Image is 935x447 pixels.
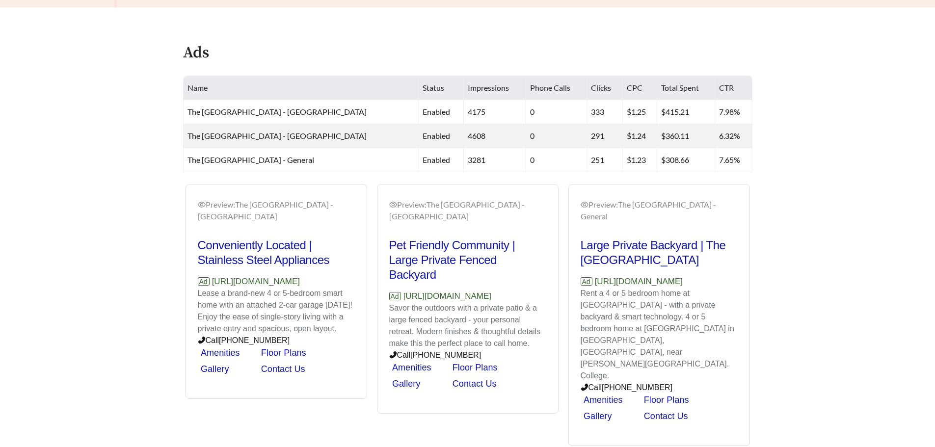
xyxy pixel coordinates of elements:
[657,124,715,148] td: $360.11
[581,201,588,209] span: eye
[526,76,587,100] th: Phone Calls
[526,100,587,124] td: 0
[587,148,623,172] td: 251
[526,124,587,148] td: 0
[581,383,588,391] span: phone
[581,277,592,286] span: Ad
[657,76,715,100] th: Total Spent
[187,155,314,164] span: The [GEOGRAPHIC_DATA] - General
[581,238,738,267] h2: Large Private Backyard | The [GEOGRAPHIC_DATA]
[581,382,738,394] p: Call [PHONE_NUMBER]
[423,155,450,164] span: enabled
[464,100,526,124] td: 4175
[715,100,752,124] td: 7.98%
[464,124,526,148] td: 4608
[464,76,526,100] th: Impressions
[623,124,657,148] td: $1.24
[715,148,752,172] td: 7.65%
[657,100,715,124] td: $415.21
[187,131,367,140] span: The [GEOGRAPHIC_DATA] - [GEOGRAPHIC_DATA]
[187,107,367,116] span: The [GEOGRAPHIC_DATA] - [GEOGRAPHIC_DATA]
[657,148,715,172] td: $308.66
[587,100,623,124] td: 333
[719,83,734,92] span: CTR
[623,100,657,124] td: $1.25
[623,148,657,172] td: $1.23
[627,83,642,92] span: CPC
[644,395,689,405] a: Floor Plans
[584,411,612,421] a: Gallery
[423,107,450,116] span: enabled
[464,148,526,172] td: 3281
[581,288,738,382] p: Rent a 4 or 5 bedroom home at [GEOGRAPHIC_DATA] - with a private backyard & smart technology. 4 o...
[644,411,688,421] a: Contact Us
[715,124,752,148] td: 6.32%
[419,76,464,100] th: Status
[526,148,587,172] td: 0
[183,45,209,62] h4: Ads
[581,199,738,222] div: Preview: The [GEOGRAPHIC_DATA] - General
[584,395,623,405] a: Amenities
[184,76,419,100] th: Name
[423,131,450,140] span: enabled
[581,275,738,288] p: [URL][DOMAIN_NAME]
[587,124,623,148] td: 291
[587,76,623,100] th: Clicks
